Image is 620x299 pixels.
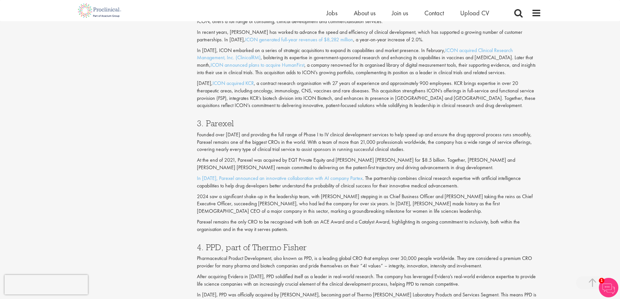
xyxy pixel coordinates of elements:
p: [DATE], , a contract research organisation with 27 years of experience and approximately 900 empl... [197,80,541,109]
a: In [DATE], Parexel announced an innovative collaboration with AI company Partex [197,175,363,182]
p: Pharmaceutical Product Development, also known as PPD, is a leading global CRO that employs over ... [197,255,541,270]
p: In recent years, [PERSON_NAME] has worked to advance the speed and efficiency of clinical develop... [197,29,541,44]
a: ICON acquired KCR [213,80,254,87]
p: Founded over [DATE] and providing the full range of Phase I to IV clinical development services t... [197,131,541,154]
p: 2024 saw a significant shake-up in the leadership team, with [PERSON_NAME] stepping in as Chief B... [197,193,541,215]
iframe: reCAPTCHA [5,275,88,294]
h3: 4. PPD, part of Thermo Fisher [197,243,541,251]
p: Parexel remains the only CRO to be recognised with both an ACE Award and a Catalyst Award, highli... [197,218,541,233]
span: 1 [599,278,604,283]
a: ICON announced plans to acquire HumanFirst [211,61,304,68]
a: Join us [392,9,408,17]
p: At the end of 2021, Parexel was acquired by EQT Private Equity and [PERSON_NAME] [PERSON_NAME] fo... [197,156,541,171]
p: After acquiring Evidera in [DATE], PPD solidified itself as a leader in real-world research. The ... [197,273,541,288]
a: About us [354,9,376,17]
a: Upload CV [460,9,489,17]
a: Jobs [326,9,338,17]
img: Chatbot [599,278,618,297]
h3: 3. Parexel [197,119,541,128]
a: Contact [424,9,444,17]
a: ICON acquired Clinical Research Management, Inc. (ClinicalRM) [197,47,513,61]
p: In [DATE], ICON embarked on a series of strategic acquisitions to expand its capabilities and mar... [197,47,541,76]
p: . The partnership combines clinical research expertise with artificial intelligence capabilities ... [197,175,541,190]
a: ICON generated full-year revenues of $8,282 million [245,36,353,43]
